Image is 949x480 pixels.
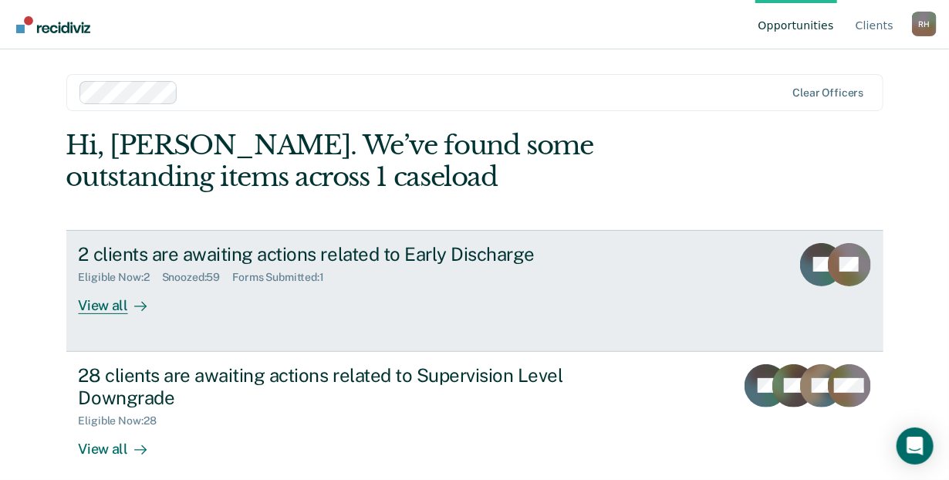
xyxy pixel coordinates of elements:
[792,86,863,100] div: Clear officers
[79,414,169,428] div: Eligible Now : 28
[16,16,90,33] img: Recidiviz
[79,271,162,284] div: Eligible Now : 2
[79,428,165,458] div: View all
[912,12,937,36] div: R H
[79,284,165,314] div: View all
[232,271,336,284] div: Forms Submitted : 1
[162,271,233,284] div: Snoozed : 59
[79,243,620,265] div: 2 clients are awaiting actions related to Early Discharge
[897,428,934,465] div: Open Intercom Messenger
[912,12,937,36] button: Profile dropdown button
[79,364,620,409] div: 28 clients are awaiting actions related to Supervision Level Downgrade
[66,230,883,352] a: 2 clients are awaiting actions related to Early DischargeEligible Now:2Snoozed:59Forms Submitted:...
[66,130,720,193] div: Hi, [PERSON_NAME]. We’ve found some outstanding items across 1 caseload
